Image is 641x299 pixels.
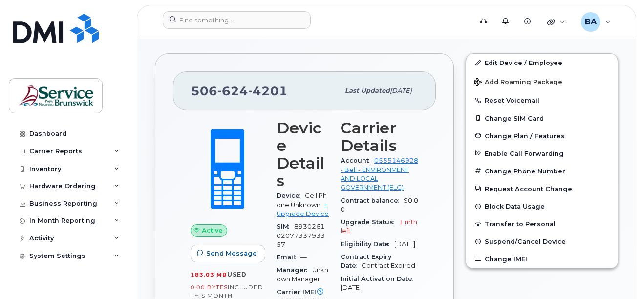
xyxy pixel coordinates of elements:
span: 506 [191,84,288,98]
span: 89302610207733793357 [277,223,325,248]
span: 4201 [248,84,288,98]
button: Change Plan / Features [466,127,618,145]
h3: Carrier Details [341,119,418,154]
button: Reset Voicemail [466,91,618,109]
span: Initial Activation Date [341,275,418,282]
span: Account [341,157,374,164]
span: Active [202,226,223,235]
input: Find something... [163,11,311,29]
span: Contract Expiry Date [341,253,391,269]
span: Email [277,254,300,261]
button: Send Message [191,245,265,262]
span: Contract Expired [362,262,415,269]
span: — [300,254,307,261]
button: Enable Call Forwarding [466,145,618,162]
span: Unknown Manager [277,266,328,282]
button: Suspend/Cancel Device [466,233,618,250]
span: used [227,271,247,278]
button: Block Data Usage [466,197,618,215]
span: Device [277,192,305,199]
span: BA [585,16,597,28]
span: Eligibility Date [341,240,394,248]
span: Send Message [206,249,257,258]
span: Last updated [345,87,390,94]
button: Add Roaming Package [466,71,618,91]
button: Request Account Change [466,180,618,197]
a: 0555146928 - Bell - ENVIRONMENT AND LOCAL GOVERNMENT (ELG) [341,157,418,191]
span: SIM [277,223,294,230]
h3: Device Details [277,119,329,190]
span: [DATE] [341,284,362,291]
span: [DATE] [394,240,415,248]
span: [DATE] [390,87,412,94]
span: 624 [217,84,248,98]
span: Change Plan / Features [485,132,565,139]
div: Bishop, April (ELG/EGL) [574,12,618,32]
span: Upgrade Status [341,218,399,226]
a: Edit Device / Employee [466,54,618,71]
button: Change SIM Card [466,109,618,127]
span: 183.03 MB [191,271,227,278]
span: 0.00 Bytes [191,284,228,291]
span: Suspend/Cancel Device [485,238,566,245]
span: Enable Call Forwarding [485,149,564,157]
span: Add Roaming Package [474,78,562,87]
span: Cell Phone Unknown [277,192,327,208]
span: Contract balance [341,197,404,204]
div: Quicklinks [540,12,572,32]
button: Change IMEI [466,250,618,268]
span: Manager [277,266,312,274]
span: $0.00 [341,197,418,213]
button: Change Phone Number [466,162,618,180]
button: Transfer to Personal [466,215,618,233]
